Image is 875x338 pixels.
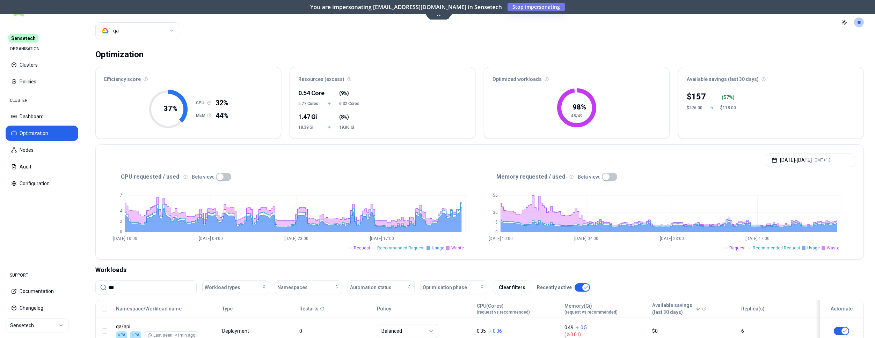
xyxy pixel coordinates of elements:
span: Workload types [205,284,240,291]
p: 57 [723,94,729,101]
span: 5.77 Cores [298,101,319,106]
div: SUPPORT [6,268,78,282]
button: Documentation [6,284,78,299]
p: api [116,323,216,330]
button: Clear filters [493,280,531,294]
tspan: [DATE] 10:00 [489,236,513,241]
div: Optimization [95,47,144,61]
span: GMT+13 [815,157,831,163]
div: Optimized workloads [484,67,669,87]
span: 9% [341,90,347,97]
tspan: 56 [493,193,498,198]
span: Waste [827,245,839,251]
div: $ [687,91,706,102]
p: Beta view: [578,173,600,180]
div: Automate [823,305,860,312]
span: 8% [341,113,347,120]
tspan: 0 [495,230,498,234]
tspan: [DATE] 04:00 [574,236,598,241]
tspan: [DATE] 04:00 [199,236,223,241]
button: Optimization [6,126,78,141]
button: Namespace/Workload name [116,302,182,316]
div: Available savings (last 30 days) [678,67,863,87]
span: ( 0.01 ) [564,331,646,338]
div: 0.54 Core [298,88,319,98]
button: Dashboard [6,109,78,124]
tspan: [DATE] 23:00 [284,236,308,241]
span: Automation status [350,284,392,291]
span: Request [729,245,746,251]
tspan: 0 [120,230,122,234]
span: Recommended Request [377,245,425,251]
button: Automation status [348,280,415,294]
tspan: [DATE] 23:00 [660,236,684,241]
div: Policy [377,305,471,312]
div: CPU(Cores) [477,302,530,315]
div: 6 [741,328,812,335]
tspan: 48/49 [571,113,583,118]
div: Deployment [222,328,250,335]
button: Clusters [6,57,78,73]
span: ( ) [339,90,349,97]
button: Replica(s) [741,302,765,316]
button: Workload types [202,280,269,294]
img: gcp [102,27,109,34]
tspan: [DATE] 17:00 [745,236,770,241]
tspan: 98 % [573,103,586,111]
span: 18.39 Gi [298,125,319,130]
span: Recommended Request [753,245,800,251]
div: Resources (excess) [290,67,475,87]
button: [DATE]-[DATE]GMT+13 [766,153,855,167]
div: Memory(Gi) [564,302,618,315]
span: Waste [451,245,464,251]
tspan: 2 [120,219,122,224]
p: Recently active [537,284,572,291]
div: 0 [299,328,370,335]
span: (request vs recommended) [477,309,530,315]
span: Usage [432,245,444,251]
p: Beta view: [192,173,214,180]
tspan: 7 [120,193,122,198]
button: CPU(Cores)(request vs recommended) [477,302,530,316]
div: CPU requested / used [104,173,480,181]
div: Efficiency score [96,67,281,87]
button: Nodes [6,142,78,158]
div: ( %) [722,94,737,101]
button: Optimisation phase [420,280,487,294]
p: 0.35 [477,328,486,335]
span: 19.86 Gi [339,125,360,130]
span: 6.32 Cores [339,101,360,106]
span: ( ) [339,113,349,120]
button: Policies [6,74,78,89]
button: Memory(Gi)(request vs recommended) [564,302,618,316]
span: 44% [216,111,228,120]
div: 1.47 Gi [298,112,319,122]
p: Restarts [299,305,319,312]
tspan: 15 [493,220,498,225]
button: Select a value [95,22,179,39]
tspan: 37 % [163,104,177,113]
button: Available savings(last 30 days) [652,302,701,316]
span: Request [354,245,370,251]
span: Namespaces [277,284,308,291]
h1: MEM [196,113,207,118]
div: Memory requested / used [480,173,855,181]
div: Last seen: <1min ago [148,332,195,338]
span: 32% [216,98,228,108]
tspan: 4 [120,209,123,213]
div: qa [113,27,119,34]
button: Configuration [6,176,78,191]
div: CLUSTER [6,93,78,107]
div: $0 [652,328,735,335]
div: ORGANISATION [6,42,78,56]
p: 0.5 [581,324,587,331]
p: 0.49 [564,324,574,331]
button: Audit [6,159,78,174]
span: Usage [807,245,820,251]
p: 157 [691,91,706,102]
tspan: [DATE] 10:00 [113,236,137,241]
p: 0.36 [493,328,502,335]
span: Sensetech [8,34,38,43]
h1: CPU [196,100,207,106]
span: (request vs recommended) [564,309,618,315]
